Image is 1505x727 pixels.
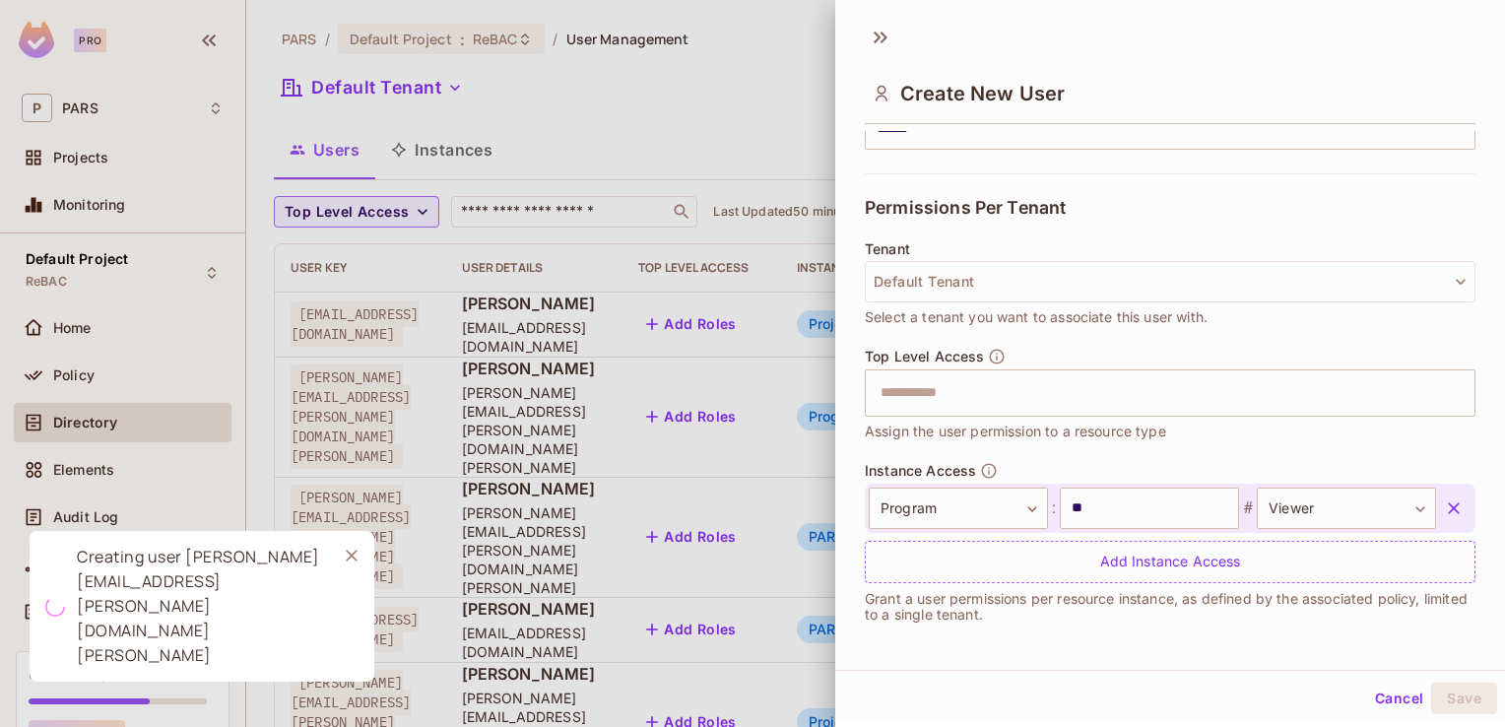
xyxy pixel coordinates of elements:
[1048,496,1060,520] span: :
[865,241,910,257] span: Tenant
[865,591,1475,623] p: Grant a user permissions per resource instance, as defined by the associated policy, limited to a...
[337,541,366,570] button: Close
[865,198,1066,218] span: Permissions Per Tenant
[1465,390,1469,394] button: Open
[869,488,1048,529] div: Program
[865,261,1475,302] button: Default Tenant
[900,82,1065,105] span: Create New User
[1431,683,1497,714] button: Save
[865,306,1208,328] span: Select a tenant you want to associate this user with.
[865,463,976,479] span: Instance Access
[865,421,1166,442] span: Assign the user permission to a resource type
[1257,488,1436,529] div: Viewer
[865,349,984,364] span: Top Level Access
[1367,683,1431,714] button: Cancel
[1239,496,1257,520] span: #
[865,541,1475,583] div: Add Instance Access
[77,545,321,668] div: Creating user [PERSON_NAME][EMAIL_ADDRESS][PERSON_NAME][DOMAIN_NAME][PERSON_NAME]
